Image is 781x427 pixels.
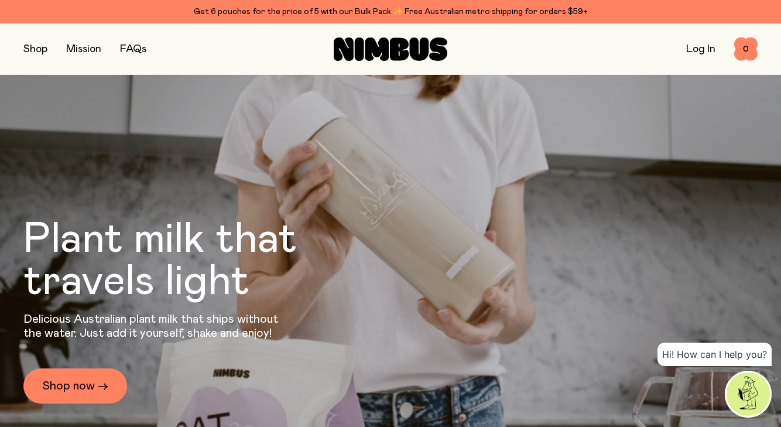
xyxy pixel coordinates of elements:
a: Log In [686,44,715,54]
img: agent [727,373,770,416]
a: Shop now → [23,368,127,404]
button: 0 [734,37,758,61]
p: Delicious Australian plant milk that ships without the water. Just add it yourself, shake and enjoy! [23,312,286,340]
div: Get 6 pouches for the price of 5 with our Bulk Pack ✨ Free Australian metro shipping for orders $59+ [23,5,758,19]
a: FAQs [120,44,146,54]
h1: Plant milk that travels light [23,218,361,303]
div: Hi! How can I help you? [657,343,772,366]
a: Mission [66,44,101,54]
